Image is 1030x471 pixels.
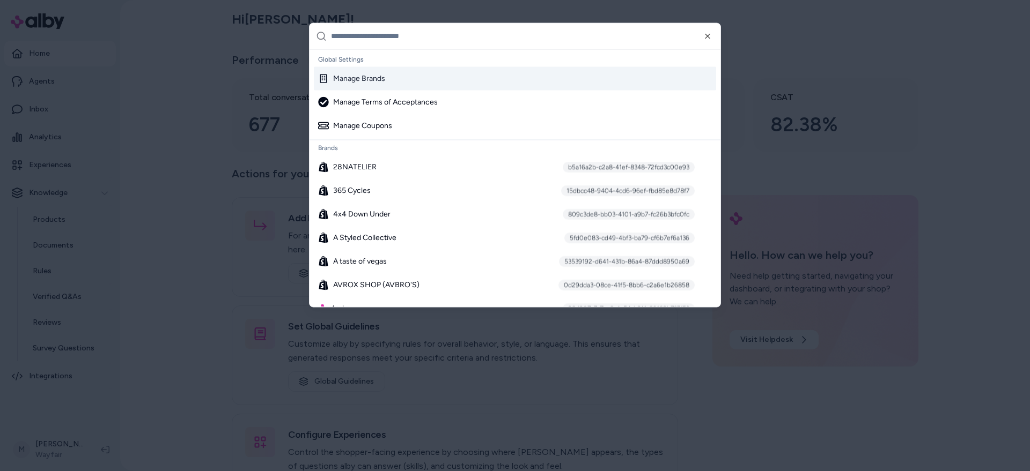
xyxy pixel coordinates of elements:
[561,185,695,196] div: 15dbcc48-9404-4cd6-96ef-fbd85e8d78f7
[314,51,716,66] div: Global Settings
[333,185,371,196] span: 365 Cycles
[559,256,695,266] div: 53539192-d641-431b-86a4-87ddd8950a69
[318,120,392,131] div: Manage Coupons
[558,279,695,290] div: 0d29dda3-08ce-41f5-8bb6-c2a6e1b26858
[318,304,327,312] img: alby Logo
[331,303,350,313] span: Aarke
[333,208,391,219] span: 4x4 Down Under
[563,303,695,313] div: 98d207c7-7bc8-4c54-b211-86169b737f53
[333,256,387,266] span: A taste of vegas
[314,140,716,155] div: Brands
[563,161,695,172] div: b5a16a2b-c2a8-41ef-8348-72fcd3c00e93
[318,96,438,107] div: Manage Terms of Acceptances
[333,161,377,172] span: 28NATELIER
[333,232,396,243] span: A Styled Collective
[564,232,695,243] div: 5fd0e083-cd49-4bf3-ba79-cf6b7ef6a136
[318,73,385,84] div: Manage Brands
[333,279,420,290] span: AVROX SHOP (AVBRO'S)
[563,208,695,219] div: 809c3de8-bb03-4101-a9b7-fc26b3bfc0fc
